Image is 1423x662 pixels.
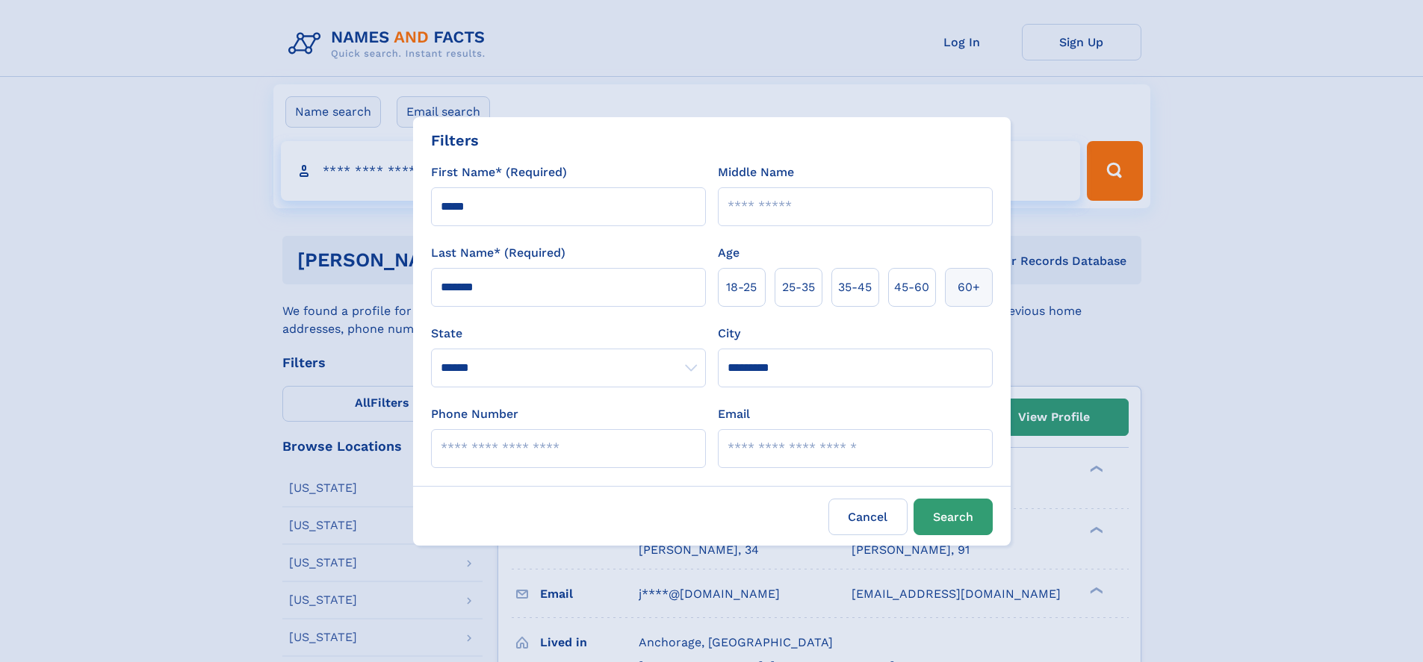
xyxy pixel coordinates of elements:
label: Last Name* (Required) [431,244,565,262]
label: Cancel [828,499,908,535]
button: Search [914,499,993,535]
label: City [718,325,740,343]
span: 60+ [958,278,980,296]
label: First Name* (Required) [431,163,567,181]
label: Age [718,244,740,262]
span: 45‑60 [894,278,929,296]
label: State [431,325,706,343]
div: Filters [431,129,479,152]
label: Phone Number [431,405,518,423]
span: 25‑35 [782,278,815,296]
span: 35‑45 [838,278,872,296]
label: Email [718,405,750,423]
span: 18‑25 [726,278,757,296]
label: Middle Name [718,163,794,181]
